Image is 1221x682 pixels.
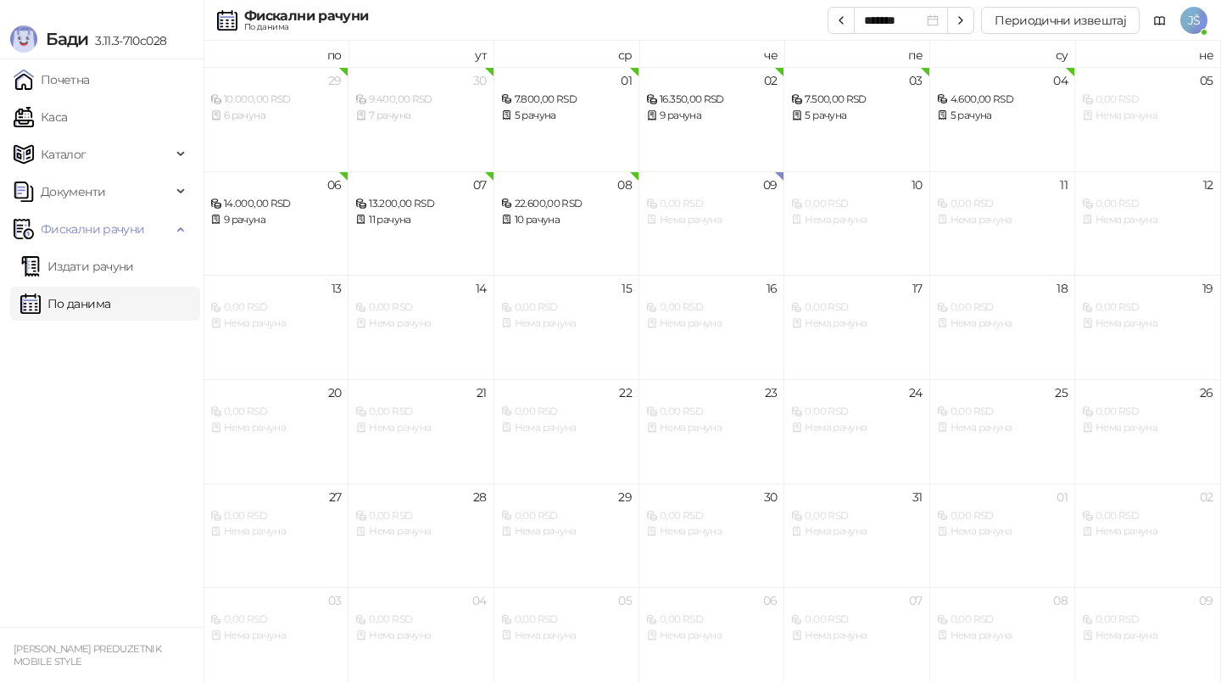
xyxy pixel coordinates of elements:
div: 09 [763,179,778,191]
div: 0,00 RSD [937,196,1068,212]
div: 0,00 RSD [355,299,486,316]
div: Нема рачуна [501,628,632,644]
div: Нема рачуна [791,316,922,332]
div: 28 [473,491,487,503]
th: пе [784,41,929,67]
div: 5 рачуна [501,108,632,124]
div: 21 [477,387,487,399]
div: 0,00 RSD [646,508,777,524]
div: Нема рачуна [501,316,632,332]
a: Каса [14,100,67,134]
div: Нема рачуна [937,523,1068,539]
div: 0,00 RSD [501,508,632,524]
div: Нема рачуна [210,420,341,436]
div: 0,00 RSD [1082,612,1213,628]
td: 2025-11-01 [930,484,1075,588]
div: 02 [1200,491,1213,503]
th: не [1075,41,1220,67]
div: 27 [329,491,342,503]
div: 06 [763,595,778,607]
div: 0,00 RSD [646,299,777,316]
div: 6 рачуна [210,108,341,124]
div: 16 [767,282,778,294]
div: 03 [909,75,923,87]
div: 0,00 RSD [210,299,341,316]
div: 05 [618,595,632,607]
td: 2025-10-18 [930,275,1075,379]
td: 2025-10-25 [930,379,1075,484]
td: 2025-10-22 [494,379,639,484]
td: 2025-10-16 [639,275,784,379]
div: 20 [328,387,342,399]
td: 2025-10-06 [203,171,348,276]
a: Документација [1146,7,1174,34]
span: 3.11.3-710c028 [88,33,166,48]
td: 2025-10-28 [348,484,493,588]
div: 0,00 RSD [937,508,1068,524]
td: 2025-10-04 [930,67,1075,171]
div: 0,00 RSD [210,508,341,524]
span: Каталог [41,137,86,171]
div: 14.000,00 RSD [210,196,341,212]
button: Периодични извештај [981,7,1140,34]
td: 2025-10-31 [784,484,929,588]
div: 0,00 RSD [355,612,486,628]
div: Нема рачуна [646,420,777,436]
div: Нема рачуна [1082,628,1213,644]
div: 9.400,00 RSD [355,92,486,108]
div: 15 [622,282,632,294]
div: 0,00 RSD [791,404,922,420]
td: 2025-10-10 [784,171,929,276]
div: 0,00 RSD [501,299,632,316]
div: Нема рачуна [1082,108,1213,124]
div: 0,00 RSD [355,508,486,524]
div: 07 [909,595,923,607]
div: 22 [619,387,632,399]
div: 0,00 RSD [646,196,777,212]
th: по [203,41,348,67]
div: 0,00 RSD [355,404,486,420]
div: Нема рачуна [355,523,486,539]
div: 03 [328,595,342,607]
div: 05 [1200,75,1213,87]
th: ут [348,41,493,67]
td: 2025-10-02 [639,67,784,171]
div: 29 [328,75,342,87]
div: Нема рачуна [791,420,922,436]
div: Нема рачуна [355,628,486,644]
td: 2025-10-20 [203,379,348,484]
div: 24 [909,387,923,399]
td: 2025-09-30 [348,67,493,171]
div: Нема рачуна [210,628,341,644]
div: 13.200,00 RSD [355,196,486,212]
span: JŠ [1180,7,1207,34]
span: Фискални рачуни [41,212,144,246]
th: су [930,41,1075,67]
div: 0,00 RSD [210,612,341,628]
td: 2025-10-14 [348,275,493,379]
div: Нема рачуна [210,316,341,332]
div: 0,00 RSD [791,196,922,212]
div: 0,00 RSD [1082,508,1213,524]
div: 0,00 RSD [501,612,632,628]
td: 2025-10-29 [494,484,639,588]
div: 07 [473,179,487,191]
div: Нема рачуна [791,212,922,228]
div: 0,00 RSD [1082,92,1213,108]
div: 5 рачуна [937,108,1068,124]
div: 9 рачуна [210,212,341,228]
div: Нема рачуна [937,628,1068,644]
div: 01 [621,75,632,87]
div: 0,00 RSD [791,508,922,524]
div: 11 [1060,179,1068,191]
div: 10 [912,179,923,191]
div: 7 рачуна [355,108,486,124]
td: 2025-10-11 [930,171,1075,276]
div: 10 рачуна [501,212,632,228]
td: 2025-10-05 [1075,67,1220,171]
td: 2025-10-08 [494,171,639,276]
div: 11 рачуна [355,212,486,228]
div: Нема рачуна [355,316,486,332]
td: 2025-10-12 [1075,171,1220,276]
th: ср [494,41,639,67]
